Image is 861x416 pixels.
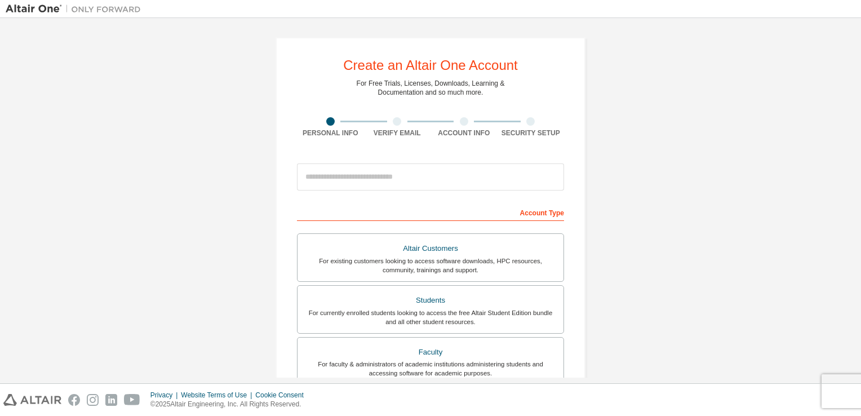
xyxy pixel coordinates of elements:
[124,394,140,406] img: youtube.svg
[297,129,364,138] div: Personal Info
[150,391,181,400] div: Privacy
[304,241,557,256] div: Altair Customers
[304,360,557,378] div: For faculty & administrators of academic institutions administering students and accessing softwa...
[430,129,498,138] div: Account Info
[364,129,431,138] div: Verify Email
[304,308,557,326] div: For currently enrolled students looking to access the free Altair Student Edition bundle and all ...
[3,394,61,406] img: altair_logo.svg
[498,129,565,138] div: Security Setup
[304,344,557,360] div: Faculty
[181,391,255,400] div: Website Terms of Use
[68,394,80,406] img: facebook.svg
[297,203,564,221] div: Account Type
[87,394,99,406] img: instagram.svg
[357,79,505,97] div: For Free Trials, Licenses, Downloads, Learning & Documentation and so much more.
[105,394,117,406] img: linkedin.svg
[343,59,518,72] div: Create an Altair One Account
[6,3,147,15] img: Altair One
[304,293,557,308] div: Students
[304,256,557,275] div: For existing customers looking to access software downloads, HPC resources, community, trainings ...
[150,400,310,409] p: © 2025 Altair Engineering, Inc. All Rights Reserved.
[255,391,310,400] div: Cookie Consent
